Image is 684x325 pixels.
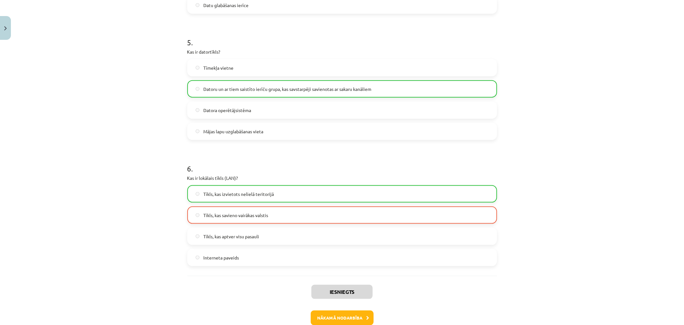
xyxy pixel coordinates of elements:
span: Datu glabāšanas ierīce [203,2,249,9]
span: Datoru un ar tiem saistīto ierīču grupa, kas savstarpēji savienotas ar sakaru kanāliem [203,86,371,92]
span: Interneta paveids [203,254,239,261]
input: Tīmekļa vietne [196,66,200,70]
input: Tīkls, kas izvietots nelielā teritorijā [196,192,200,196]
button: Iesniegts [311,285,373,299]
input: Tīkls, kas savieno vairākas valstis [196,213,200,217]
input: Datu glabāšanas ierīce [196,3,200,7]
span: Tīkls, kas aptver visu pasauli [203,233,259,240]
span: Mājas lapu uzglabāšanas vieta [203,128,263,135]
span: Tīkls, kas savieno vairākas valstis [203,212,268,219]
span: Tīmekļa vietne [203,65,233,71]
p: Kas ir datortīkls? [187,48,497,55]
input: Tīkls, kas aptver visu pasauli [196,234,200,239]
input: Datoru un ar tiem saistīto ierīču grupa, kas savstarpēji savienotas ar sakaru kanāliem [196,87,200,91]
input: Interneta paveids [196,256,200,260]
h1: 6 . [187,153,497,173]
h1: 5 . [187,27,497,47]
p: Kas ir lokālais tīkls (LAN)? [187,175,497,181]
span: Tīkls, kas izvietots nelielā teritorijā [203,191,274,198]
input: Mājas lapu uzglabāšanas vieta [196,129,200,134]
span: Datora operētājsistēma [203,107,251,114]
input: Datora operētājsistēma [196,108,200,112]
img: icon-close-lesson-0947bae3869378f0d4975bcd49f059093ad1ed9edebbc8119c70593378902aed.svg [4,26,7,31]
